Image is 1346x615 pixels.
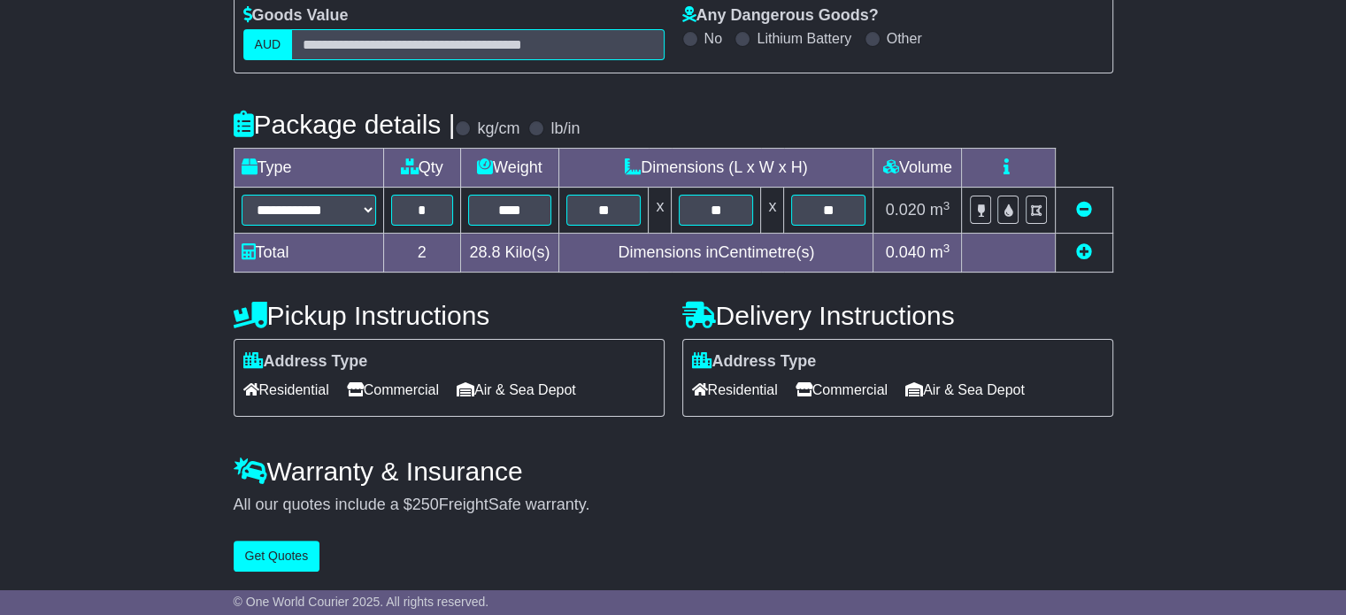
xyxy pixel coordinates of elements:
[905,376,1025,404] span: Air & Sea Depot
[234,541,320,572] button: Get Quotes
[234,149,383,188] td: Type
[243,376,329,404] span: Residential
[383,149,460,188] td: Qty
[234,110,456,139] h4: Package details |
[930,201,950,219] span: m
[943,199,950,212] sup: 3
[649,188,672,234] td: x
[412,496,439,513] span: 250
[692,376,778,404] span: Residential
[873,149,962,188] td: Volume
[559,234,873,273] td: Dimensions in Centimetre(s)
[477,119,519,139] label: kg/cm
[930,243,950,261] span: m
[469,243,500,261] span: 28.8
[1076,243,1092,261] a: Add new item
[234,457,1113,486] h4: Warranty & Insurance
[704,30,722,47] label: No
[886,243,926,261] span: 0.040
[243,29,293,60] label: AUD
[682,301,1113,330] h4: Delivery Instructions
[457,376,576,404] span: Air & Sea Depot
[796,376,888,404] span: Commercial
[383,234,460,273] td: 2
[243,6,349,26] label: Goods Value
[886,201,926,219] span: 0.020
[550,119,580,139] label: lb/in
[887,30,922,47] label: Other
[234,301,665,330] h4: Pickup Instructions
[559,149,873,188] td: Dimensions (L x W x H)
[692,352,817,372] label: Address Type
[234,595,489,609] span: © One World Courier 2025. All rights reserved.
[757,30,851,47] label: Lithium Battery
[682,6,879,26] label: Any Dangerous Goods?
[234,234,383,273] td: Total
[460,149,559,188] td: Weight
[234,496,1113,515] div: All our quotes include a $ FreightSafe warranty.
[243,352,368,372] label: Address Type
[460,234,559,273] td: Kilo(s)
[1076,201,1092,219] a: Remove this item
[347,376,439,404] span: Commercial
[761,188,784,234] td: x
[943,242,950,255] sup: 3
